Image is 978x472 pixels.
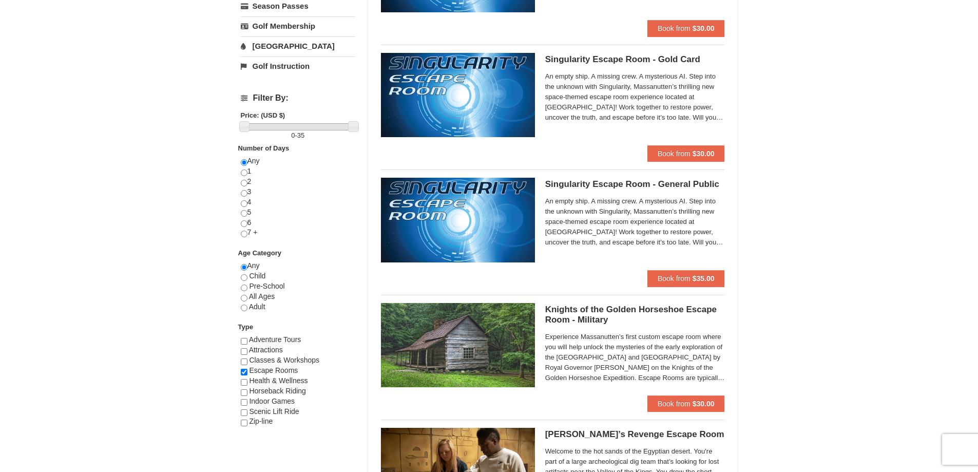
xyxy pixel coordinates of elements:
[693,149,715,158] strong: $30.00
[647,20,725,36] button: Book from $30.00
[545,332,725,383] span: Experience Massanutten’s first custom escape room where you will help unlock the mysteries of the...
[545,71,725,123] span: An empty ship. A missing crew. A mysterious AI. Step into the unknown with Singularity, Massanutt...
[658,400,691,408] span: Book from
[249,292,275,300] span: All Ages
[241,130,355,141] label: -
[249,417,273,425] span: Zip-line
[238,144,290,152] strong: Number of Days
[647,395,725,412] button: Book from $30.00
[249,346,283,354] span: Attractions
[647,270,725,287] button: Book from $35.00
[381,178,535,262] img: 6619913-527-a9527fc8.jpg
[545,54,725,65] h5: Singularity Escape Room - Gold Card
[249,366,298,374] span: Escape Rooms
[249,397,295,405] span: Indoor Games
[249,407,299,416] span: Scenic Lift Ride
[249,376,308,385] span: Health & Wellness
[291,131,295,139] span: 0
[658,24,691,32] span: Book from
[241,36,355,55] a: [GEOGRAPHIC_DATA]
[658,149,691,158] span: Book from
[238,249,282,257] strong: Age Category
[647,145,725,162] button: Book from $30.00
[249,335,301,344] span: Adventure Tours
[249,387,306,395] span: Horseback Riding
[381,53,535,137] img: 6619913-513-94f1c799.jpg
[241,261,355,322] div: Any
[545,179,725,190] h5: Singularity Escape Room - General Public
[658,274,691,282] span: Book from
[241,56,355,75] a: Golf Instruction
[238,323,253,331] strong: Type
[249,303,265,311] span: Adult
[381,303,535,387] img: 6619913-501-6e8caf1d.jpg
[241,93,355,103] h4: Filter By:
[249,282,284,290] span: Pre-School
[249,356,319,364] span: Classes & Workshops
[241,111,285,119] strong: Price: (USD $)
[545,305,725,325] h5: Knights of the Golden Horseshoe Escape Room - Military
[545,196,725,248] span: An empty ship. A missing crew. A mysterious AI. Step into the unknown with Singularity, Massanutt...
[545,429,725,440] h5: [PERSON_NAME]’s Revenge Escape Room
[693,274,715,282] strong: $35.00
[693,400,715,408] strong: $30.00
[249,272,265,280] span: Child
[693,24,715,32] strong: $30.00
[297,131,304,139] span: 35
[241,156,355,248] div: Any 1 2 3 4 5 6 7 +
[241,16,355,35] a: Golf Membership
